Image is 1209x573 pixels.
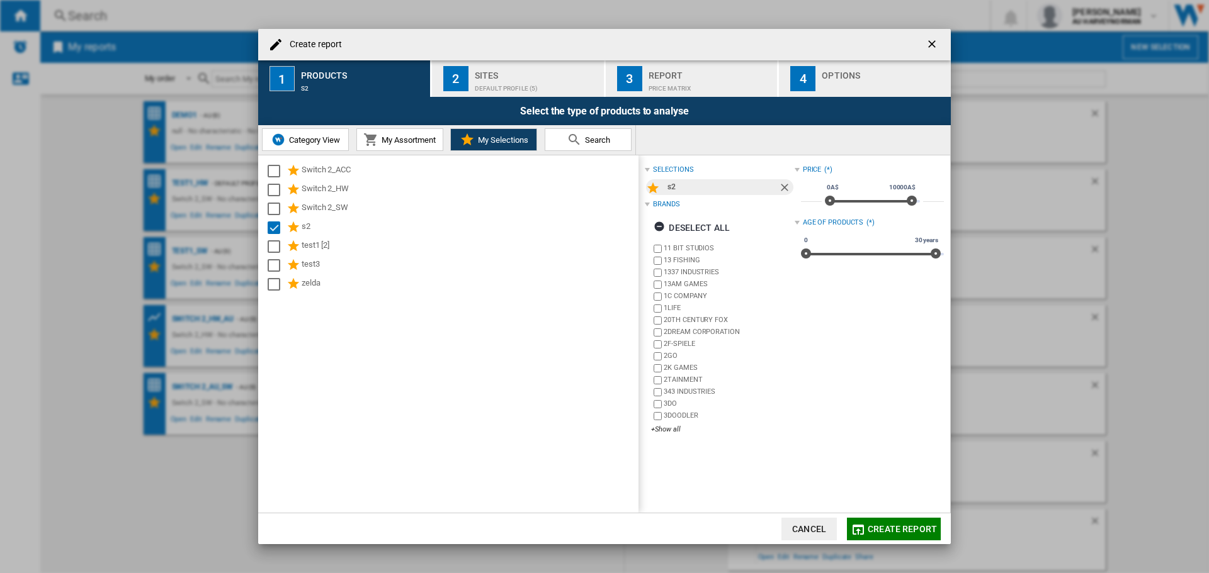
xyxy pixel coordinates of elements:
[649,79,773,92] div: Price Matrix
[268,258,287,273] md-checkbox: Select
[262,128,349,151] button: Category View
[664,375,794,384] label: 2TAINMENT
[803,218,864,228] div: Age of products
[664,339,794,348] label: 2F-SPIELE
[654,388,662,396] input: brand.name
[617,66,642,91] div: 3
[545,128,632,151] button: Search
[847,518,941,540] button: Create report
[654,245,662,253] input: brand.name
[258,97,951,125] div: Select the type of products to analyse
[778,181,793,196] ng-md-icon: Remove
[667,179,778,195] div: s2
[302,220,637,235] div: s2
[654,216,730,239] div: Deselect all
[664,411,794,420] label: 3DOODLER
[258,60,431,97] button: 1 Products s2
[268,164,287,179] md-checkbox: Select
[654,376,662,384] input: brand.name
[654,328,662,337] input: brand.name
[654,292,662,301] input: brand.name
[654,257,662,265] input: brand.name
[653,165,693,175] div: selections
[654,304,662,313] input: brand.name
[926,38,941,53] ng-md-icon: getI18NText('BUTTONS.CLOSE_DIALOG')
[443,66,468,91] div: 2
[450,128,537,151] button: My Selections
[654,364,662,372] input: brand.name
[664,315,794,325] label: 20TH CENTURY FOX
[301,65,425,79] div: Products
[654,412,662,420] input: brand.name
[268,182,287,197] md-checkbox: Select
[475,79,599,92] div: Default profile (5)
[779,60,951,97] button: 4 Options
[258,29,951,545] md-dialog: Create report ...
[302,164,637,179] div: Switch 2_ACC
[286,135,340,145] span: Category View
[650,216,734,239] button: Deselect all
[302,201,637,216] div: Switch 2_SW
[664,255,794,265] label: 13 FISHING
[301,79,425,92] div: s2
[268,239,287,254] md-checkbox: Select
[268,220,287,235] md-checkbox: Select
[654,269,662,277] input: brand.name
[781,518,837,540] button: Cancel
[664,351,794,360] label: 2GO
[790,66,815,91] div: 4
[803,165,822,175] div: Price
[378,135,436,145] span: My Assortment
[664,363,794,372] label: 2K GAMES
[302,258,637,273] div: test3
[654,281,662,289] input: brand.name
[664,291,794,301] label: 1C COMPANY
[802,235,810,245] span: 0
[302,277,637,292] div: zelda
[664,267,794,277] label: 1337 INDUSTRIES
[664,243,794,253] label: 11 BIT STUDIOS
[302,182,637,197] div: Switch 2_HW
[654,340,662,348] input: brand.name
[653,199,679,209] div: Brands
[664,279,794,289] label: 13AM GAMES
[822,65,946,79] div: Options
[654,316,662,325] input: brand.name
[654,352,662,360] input: brand.name
[664,387,794,396] label: 343 INDUSTRIES
[356,128,443,151] button: My Assortment
[664,399,794,408] label: 3DO
[270,66,295,91] div: 1
[582,135,610,145] span: Search
[302,239,637,254] div: test1 [2]
[825,182,841,192] span: 0A$
[606,60,779,97] button: 3 Report Price Matrix
[271,132,286,147] img: wiser-icon-blue.png
[283,38,342,51] h4: Create report
[651,425,794,434] div: +Show all
[868,524,937,534] span: Create report
[913,235,940,245] span: 30 years
[475,65,599,79] div: Sites
[475,135,528,145] span: My Selections
[887,182,917,192] span: 10000A$
[649,65,773,79] div: Report
[654,400,662,408] input: brand.name
[921,32,946,57] button: getI18NText('BUTTONS.CLOSE_DIALOG')
[664,303,794,313] label: 1LIFE
[268,201,287,216] md-checkbox: Select
[664,327,794,337] label: 2DREAM CORPORATION
[268,277,287,292] md-checkbox: Select
[432,60,605,97] button: 2 Sites Default profile (5)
